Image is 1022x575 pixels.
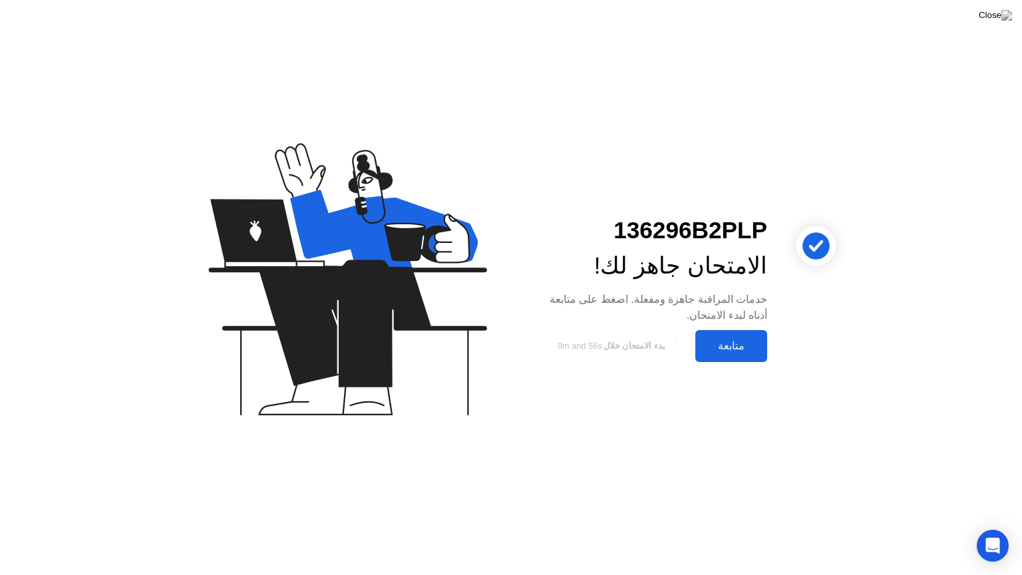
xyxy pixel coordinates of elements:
div: متابعة [699,339,763,352]
div: 136296B2PLP [532,213,767,248]
button: متابعة [695,330,767,362]
span: 9m and 56s [558,341,602,351]
img: Close [979,10,1012,21]
div: خدمات المراقبة جاهزة ومفعلة. اضغط على متابعة أدناه لبدء الامتحان. [532,291,767,323]
div: Open Intercom Messenger [977,530,1009,562]
button: بدء الامتحان خلال9m and 56s [532,333,689,359]
div: الامتحان جاهز لك! [532,248,767,284]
